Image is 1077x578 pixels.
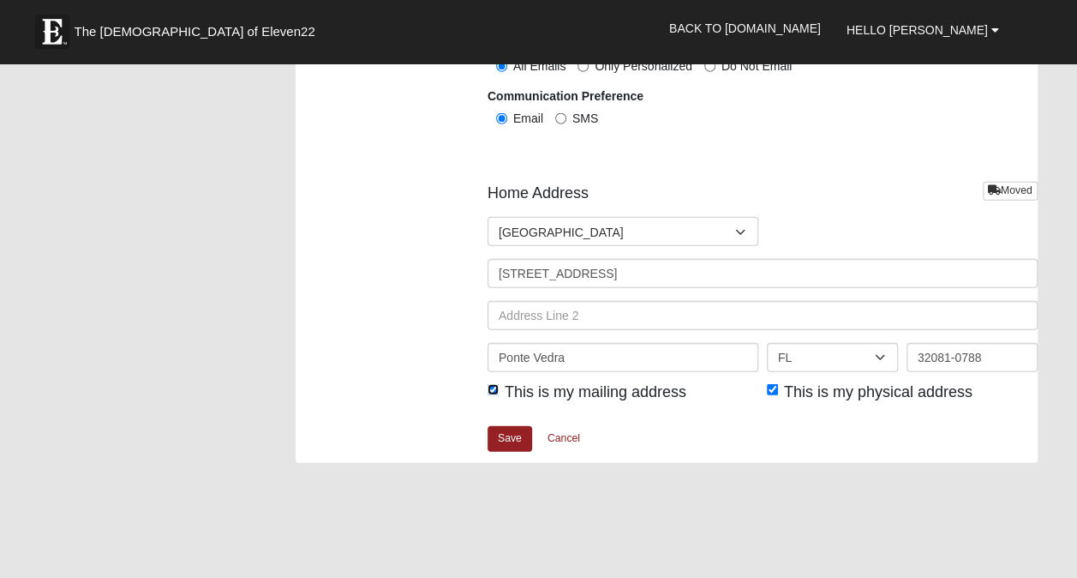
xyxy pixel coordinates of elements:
[536,425,591,452] a: Cancel
[983,182,1038,200] a: Moved
[656,7,834,50] a: Back to [DOMAIN_NAME]
[496,61,507,72] input: All Emails
[513,59,565,73] span: All Emails
[488,259,1038,288] input: Address Line 1
[505,383,686,400] span: This is my mailing address
[704,61,715,72] input: Do Not Email
[35,15,69,49] img: Eleven22 logo
[906,343,1038,372] input: Zip
[488,426,532,451] a: Save
[847,23,988,37] span: Hello [PERSON_NAME]
[572,111,598,125] span: SMS
[555,113,566,124] input: SMS
[496,113,507,124] input: Email
[767,384,778,395] input: This is my physical address
[577,61,589,72] input: Only Personalized
[834,9,1012,51] a: Hello [PERSON_NAME]
[488,301,1038,330] input: Address Line 2
[784,383,972,400] span: This is my physical address
[74,23,314,40] span: The [DEMOGRAPHIC_DATA] of Eleven22
[488,87,643,105] label: Communication Preference
[27,6,369,49] a: The [DEMOGRAPHIC_DATA] of Eleven22
[513,111,543,125] span: Email
[595,59,692,73] span: Only Personalized
[488,182,589,205] span: Home Address
[721,59,792,73] span: Do Not Email
[499,218,735,247] span: [GEOGRAPHIC_DATA]
[488,343,758,372] input: City
[488,384,499,395] input: This is my mailing address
